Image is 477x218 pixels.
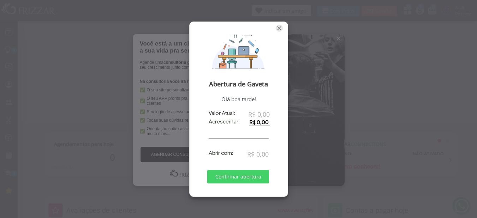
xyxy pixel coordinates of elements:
[195,80,283,88] span: Abertura de Gaveta
[212,171,264,182] span: Confirmar abertura
[195,96,283,103] span: Olá boa tarde!
[247,150,269,158] span: R$ 0,00
[249,119,270,126] input: 0.0
[209,110,235,116] label: Valor Atual:
[207,170,269,183] button: Confirmar abertura
[248,110,270,119] span: R$ 0,00
[276,25,283,32] a: Fechar
[209,119,240,125] label: Acrescentar:
[195,34,283,69] img: Abrir Gaveta
[209,150,233,156] label: Abrir com:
